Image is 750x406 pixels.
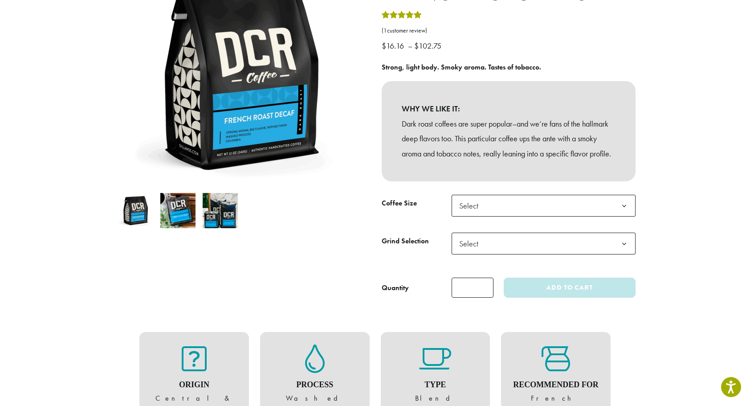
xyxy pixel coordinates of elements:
span: 1 [383,27,387,34]
h4: Type [390,380,481,390]
span: $ [382,41,386,51]
div: Rated 5.00 out of 5 [382,10,422,23]
label: Coffee Size [382,197,452,210]
img: French Roast Decaf - Image 3 [203,193,238,228]
span: Select [452,195,636,217]
button: Add to cart [504,278,636,298]
span: Select [452,233,636,254]
span: – [408,41,412,51]
figure: Washed [269,344,361,404]
img: French Roast Decaf [118,193,153,228]
span: Select [456,235,487,252]
a: (1customer review) [382,26,636,35]
bdi: 16.16 [382,41,406,51]
h4: Recommended For [510,380,602,390]
div: Quantity [382,283,409,293]
b: WHY WE LIKE IT: [402,101,615,116]
figure: Blend [390,344,481,404]
label: Grind Selection [382,235,452,248]
bdi: 102.75 [414,41,444,51]
input: Product quantity [452,278,493,298]
span: $ [414,41,419,51]
h4: Origin [148,380,240,390]
b: Strong, light body. Smoky aroma. Tastes of tobacco. [382,62,541,72]
span: Select [456,197,487,214]
p: Dark roast coffees are super popular–and we’re fans of the hallmark deep flavors too. This partic... [402,116,615,161]
h4: Process [269,380,361,390]
img: French Roast Decaf - Image 2 [160,193,196,228]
